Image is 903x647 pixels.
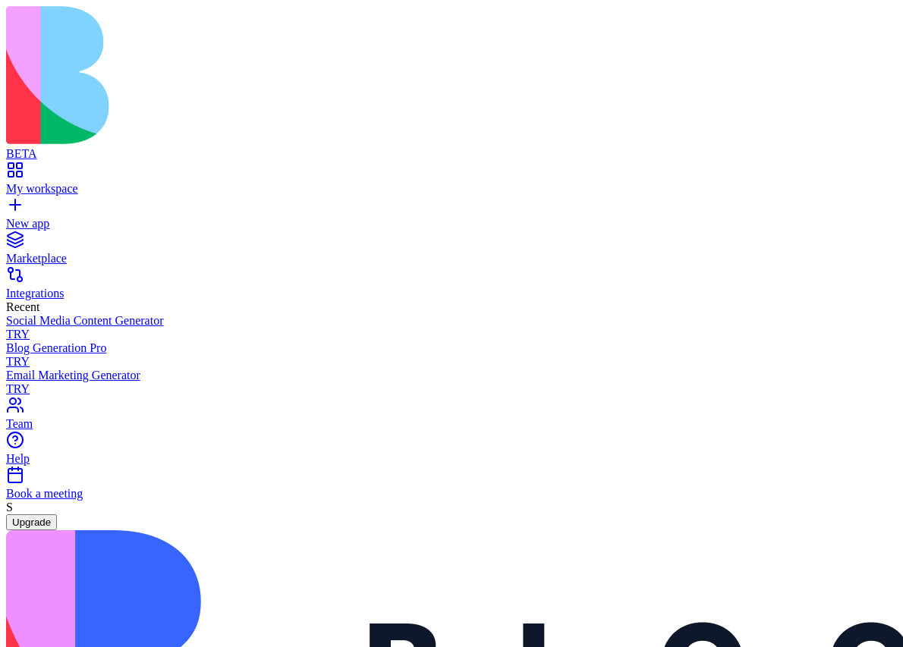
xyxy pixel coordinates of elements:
a: New app [6,203,897,231]
div: Social Media Content Generator [6,314,897,328]
a: Marketplace [6,238,897,265]
a: Integrations [6,273,897,300]
div: Team [6,417,897,431]
div: Email Marketing Generator [6,369,897,382]
div: TRY [6,382,897,396]
img: logo [6,6,616,144]
span: Recent [6,300,39,313]
a: My workspace [6,168,897,196]
span: S [6,501,13,514]
a: BETA [6,133,897,161]
div: TRY [6,355,897,369]
a: Upgrade [6,515,57,528]
div: My workspace [6,182,897,196]
div: TRY [6,328,897,341]
a: Email Marketing GeneratorTRY [6,369,897,396]
div: Book a meeting [6,487,897,501]
div: BETA [6,147,897,161]
a: Book a meeting [6,473,897,501]
div: New app [6,217,897,231]
div: Marketplace [6,252,897,265]
a: Team [6,404,897,431]
div: Integrations [6,287,897,300]
button: Upgrade [6,514,57,530]
a: Help [6,438,897,466]
div: Blog Generation Pro [6,341,897,355]
a: Blog Generation ProTRY [6,341,897,369]
a: Social Media Content GeneratorTRY [6,314,897,341]
div: Help [6,452,897,466]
